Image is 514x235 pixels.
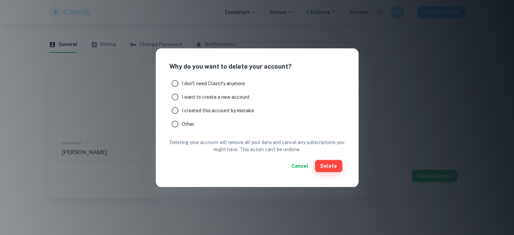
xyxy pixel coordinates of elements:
[182,93,250,101] span: I want to create a new account
[164,139,350,153] p: Deleting your account will remove all your data and cancel any subscriptions you might have. This...
[182,120,194,128] span: Other
[161,54,353,71] h2: Why do you want to delete your account?
[182,80,245,87] span: I don't need Clastify anymore
[182,107,254,114] span: I created this account by mistake
[289,160,311,172] button: Cancel
[315,160,342,172] button: Delete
